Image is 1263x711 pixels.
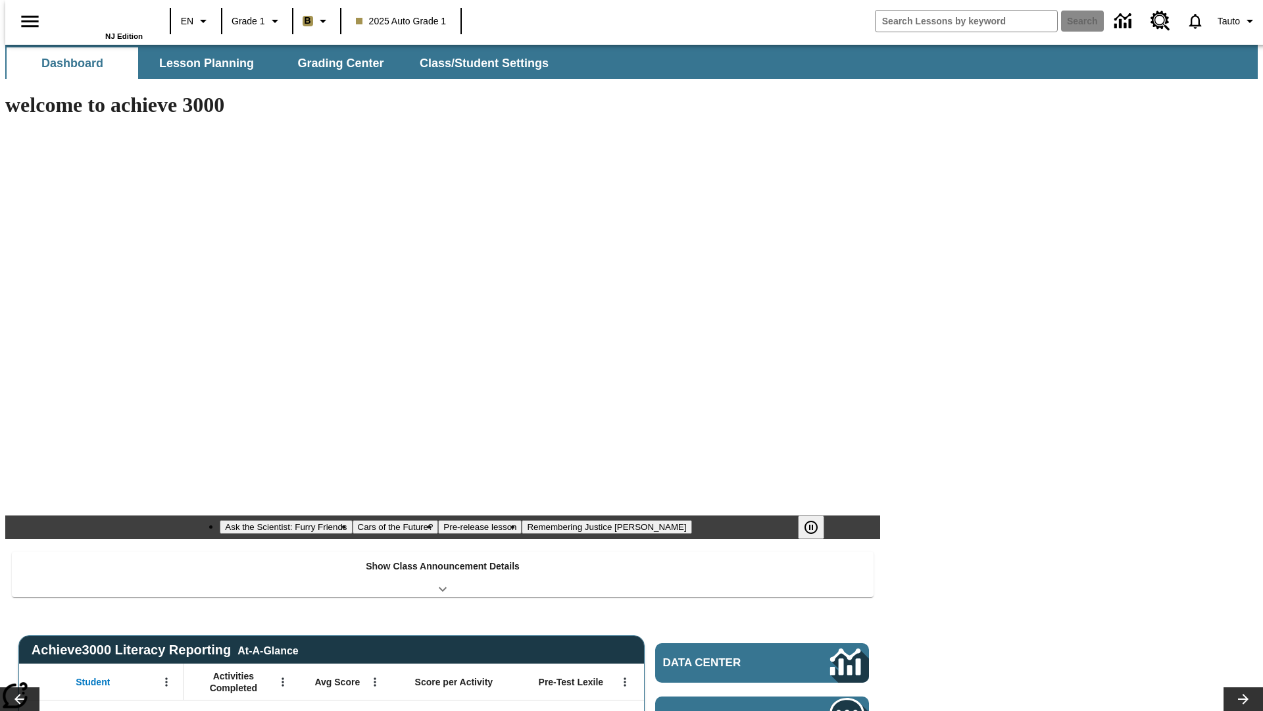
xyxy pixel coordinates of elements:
[275,47,407,79] button: Grading Center
[365,672,385,692] button: Open Menu
[1212,9,1263,33] button: Profile/Settings
[181,14,193,28] span: EN
[57,5,143,40] div: Home
[1218,14,1240,28] span: Tauto
[190,670,277,694] span: Activities Completed
[226,9,288,33] button: Grade: Grade 1, Select a grade
[663,656,786,670] span: Data Center
[1143,3,1178,39] a: Resource Center, Will open in new tab
[5,93,880,117] h1: welcome to achieve 3000
[415,676,493,688] span: Score per Activity
[11,2,49,41] button: Open side menu
[232,14,265,28] span: Grade 1
[5,45,1258,79] div: SubNavbar
[615,672,635,692] button: Open Menu
[12,552,874,597] div: Show Class Announcement Details
[76,676,110,688] span: Student
[57,6,143,32] a: Home
[314,676,360,688] span: Avg Score
[7,47,138,79] button: Dashboard
[655,643,869,683] a: Data Center
[1224,687,1263,711] button: Lesson carousel, Next
[105,32,143,40] span: NJ Edition
[522,520,691,534] button: Slide 4 Remembering Justice O'Connor
[297,9,336,33] button: Boost Class color is light brown. Change class color
[141,47,272,79] button: Lesson Planning
[438,520,522,534] button: Slide 3 Pre-release lesson
[175,9,217,33] button: Language: EN, Select a language
[1178,4,1212,38] a: Notifications
[798,515,824,539] button: Pause
[356,14,447,28] span: 2025 Auto Grade 1
[353,520,439,534] button: Slide 2 Cars of the Future?
[220,520,352,534] button: Slide 1 Ask the Scientist: Furry Friends
[798,515,837,539] div: Pause
[876,11,1057,32] input: search field
[409,47,559,79] button: Class/Student Settings
[5,47,560,79] div: SubNavbar
[273,672,293,692] button: Open Menu
[237,643,298,657] div: At-A-Glance
[1106,3,1143,39] a: Data Center
[305,13,311,29] span: B
[539,676,604,688] span: Pre-Test Lexile
[32,643,299,658] span: Achieve3000 Literacy Reporting
[366,560,520,573] p: Show Class Announcement Details
[157,672,176,692] button: Open Menu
